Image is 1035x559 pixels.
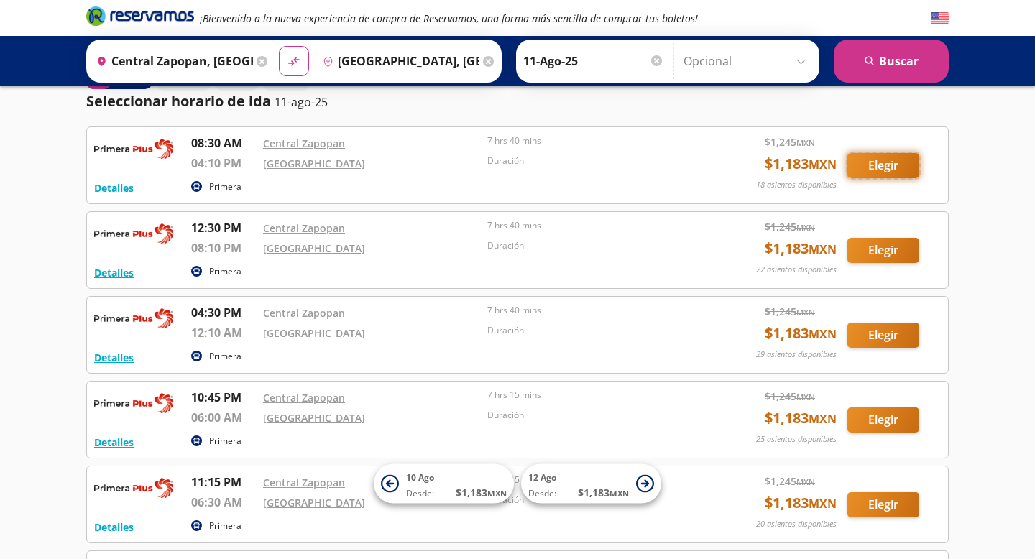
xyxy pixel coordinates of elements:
span: Desde: [406,487,434,500]
p: 11-ago-25 [275,93,328,111]
button: Elegir [847,153,919,178]
p: Duración [487,239,704,252]
p: 7 hrs 40 mins [487,219,704,232]
a: [GEOGRAPHIC_DATA] [263,496,365,509]
button: Elegir [847,407,919,433]
input: Buscar Origen [91,43,253,79]
span: $ 1,183 [765,153,837,175]
p: 08:30 AM [191,134,256,152]
i: Brand Logo [86,5,194,27]
small: MXN [609,488,629,499]
p: 12:30 PM [191,219,256,236]
img: RESERVAMOS [94,134,173,163]
span: $ 1,183 [765,323,837,344]
span: $ 1,245 [765,134,815,149]
span: $ 1,245 [765,304,815,319]
p: Seleccionar horario de ida [86,91,271,112]
p: 04:30 PM [191,304,256,321]
p: Duración [487,409,704,422]
p: 25 asientos disponibles [756,433,837,445]
span: $ 1,183 [765,492,837,514]
p: Primera [209,435,241,448]
p: Primera [209,180,241,193]
p: Duración [487,154,704,167]
a: Central Zapopan [263,306,345,320]
img: RESERVAMOS [94,304,173,333]
span: $ 1,183 [456,485,507,500]
img: RESERVAMOS [94,473,173,502]
small: MXN [487,488,507,499]
img: RESERVAMOS [94,219,173,248]
p: Duración [487,324,704,337]
small: MXN [809,496,837,512]
span: $ 1,245 [765,219,815,234]
em: ¡Bienvenido a la nueva experiencia de compra de Reservamos, una forma más sencilla de comprar tus... [200,11,698,25]
button: Detalles [94,519,134,535]
small: MXN [809,241,837,257]
span: Desde: [528,487,556,500]
button: 10 AgoDesde:$1,183MXN [374,464,514,504]
input: Opcional [684,43,812,79]
p: 04:10 PM [191,154,256,172]
p: 20 asientos disponibles [756,518,837,530]
a: [GEOGRAPHIC_DATA] [263,326,365,340]
a: [GEOGRAPHIC_DATA] [263,157,365,170]
button: Detalles [94,180,134,195]
button: Detalles [94,265,134,280]
p: 7 hrs 15 mins [487,389,704,402]
button: English [931,9,949,27]
button: 12 AgoDesde:$1,183MXN [521,464,661,504]
p: 10:45 PM [191,389,256,406]
span: 12 Ago [528,471,556,484]
small: MXN [796,307,815,318]
p: 06:00 AM [191,409,256,426]
small: MXN [796,137,815,148]
small: MXN [809,411,837,427]
p: Primera [209,265,241,278]
button: Elegir [847,238,919,263]
span: $ 1,183 [578,485,629,500]
small: MXN [796,222,815,233]
p: 08:10 PM [191,239,256,257]
button: Detalles [94,435,134,450]
small: MXN [809,326,837,342]
span: $ 1,183 [765,407,837,429]
p: 06:30 AM [191,494,256,511]
a: Central Zapopan [263,476,345,489]
a: [GEOGRAPHIC_DATA] [263,411,365,425]
a: Central Zapopan [263,221,345,235]
span: $ 1,245 [765,473,815,489]
a: Central Zapopan [263,391,345,405]
p: Primera [209,350,241,363]
p: 7 hrs 40 mins [487,134,704,147]
p: 29 asientos disponibles [756,348,837,361]
p: 22 asientos disponibles [756,264,837,276]
button: Buscar [834,40,949,83]
p: 12:10 AM [191,324,256,341]
p: Primera [209,519,241,532]
img: RESERVAMOS [94,389,173,417]
button: Elegir [847,492,919,517]
span: 10 Ago [406,471,434,484]
a: Central Zapopan [263,137,345,150]
small: MXN [809,157,837,172]
p: 18 asientos disponibles [756,179,837,191]
span: $ 1,183 [765,238,837,259]
button: Elegir [847,323,919,348]
small: MXN [796,392,815,402]
p: 11:15 PM [191,473,256,491]
a: [GEOGRAPHIC_DATA] [263,241,365,255]
span: $ 1,245 [765,389,815,404]
small: MXN [796,476,815,487]
input: Buscar Destino [317,43,479,79]
input: Elegir Fecha [523,43,664,79]
button: Detalles [94,350,134,365]
a: Brand Logo [86,5,194,31]
p: 7 hrs 40 mins [487,304,704,317]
